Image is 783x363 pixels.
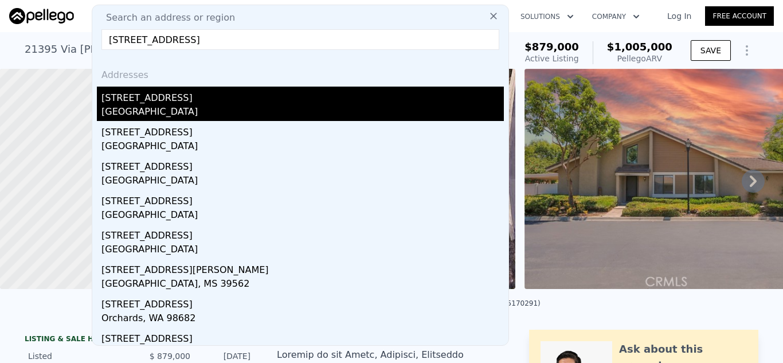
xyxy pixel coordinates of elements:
span: Active Listing [525,54,579,63]
span: Search an address or region [97,11,235,25]
div: [STREET_ADDRESS] [101,327,504,346]
div: [GEOGRAPHIC_DATA] [101,105,504,121]
div: Orchards, WA 98682 [101,311,504,327]
a: Log In [653,10,705,22]
img: Pellego [9,8,74,24]
div: [GEOGRAPHIC_DATA] [101,208,504,224]
a: Free Account [705,6,774,26]
div: 21395 Via [PERSON_NAME] , [PERSON_NAME] , CA 92887 [25,41,315,57]
div: [GEOGRAPHIC_DATA], MS 39562 [101,277,504,293]
div: [STREET_ADDRESS] [101,190,504,208]
div: [STREET_ADDRESS][PERSON_NAME] [101,259,504,277]
button: Company [583,6,649,27]
div: [STREET_ADDRESS] [101,224,504,243]
div: [STREET_ADDRESS] [101,155,504,174]
div: Pellego ARV [607,53,672,64]
button: Solutions [511,6,583,27]
span: $1,005,000 [607,41,672,53]
div: [GEOGRAPHIC_DATA] [101,174,504,190]
button: Show Options [735,39,758,62]
div: LISTING & SALE HISTORY [25,334,254,346]
div: Listed [28,350,130,362]
span: $879,000 [524,41,579,53]
div: [STREET_ADDRESS] [101,121,504,139]
div: Addresses [97,59,504,87]
button: SAVE [691,40,731,61]
div: [GEOGRAPHIC_DATA] [101,243,504,259]
div: [GEOGRAPHIC_DATA] [101,139,504,155]
div: [STREET_ADDRESS] [101,293,504,311]
input: Enter an address, city, region, neighborhood or zip code [101,29,499,50]
div: [STREET_ADDRESS] [101,87,504,105]
span: $ 879,000 [150,352,190,361]
div: [DATE] [199,350,250,362]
